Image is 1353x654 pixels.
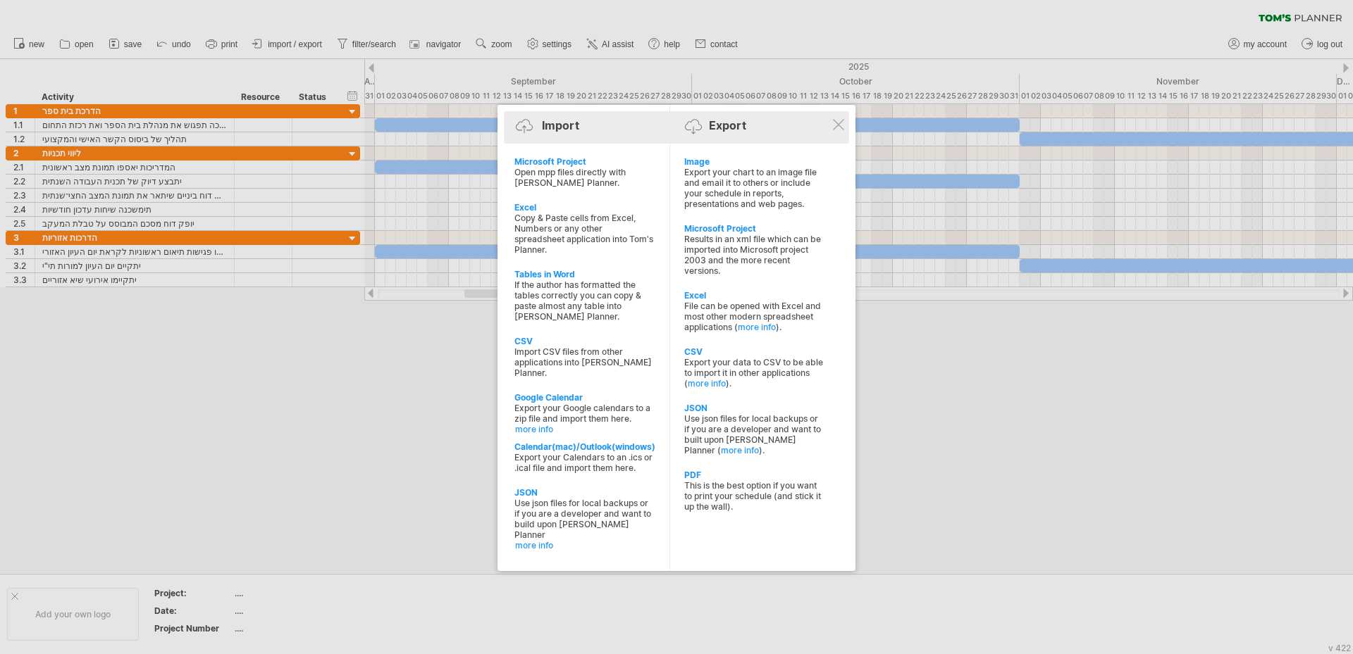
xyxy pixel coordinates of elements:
div: Export your chart to an image file and email it to others or include your schedule in reports, pr... [684,167,824,209]
a: more info [688,378,726,389]
div: Microsoft Project [684,223,824,234]
a: more info [515,424,655,434]
div: Export your data to CSV to be able to import it in other applications ( ). [684,357,824,389]
a: more info [515,540,655,551]
a: more info [738,322,776,332]
a: more info [721,445,759,455]
div: Export [709,118,746,132]
div: Excel [514,202,654,213]
div: JSON [684,403,824,413]
div: File can be opened with Excel and most other modern spreadsheet applications ( ). [684,301,824,332]
div: CSV [684,346,824,357]
div: Import [542,118,579,132]
div: Image [684,156,824,167]
div: PDF [684,470,824,480]
div: If the author has formatted the tables correctly you can copy & paste almost any table into [PERS... [514,279,654,322]
div: Tables in Word [514,269,654,279]
div: This is the best option if you want to print your schedule (and stick it up the wall). [684,480,824,512]
div: Use json files for local backups or if you are a developer and want to built upon [PERSON_NAME] P... [684,413,824,455]
div: Excel [684,290,824,301]
div: Results in an xml file which can be imported into Microsoft project 2003 and the more recent vers... [684,234,824,276]
div: Copy & Paste cells from Excel, Numbers or any other spreadsheet application into Tom's Planner. [514,213,654,255]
